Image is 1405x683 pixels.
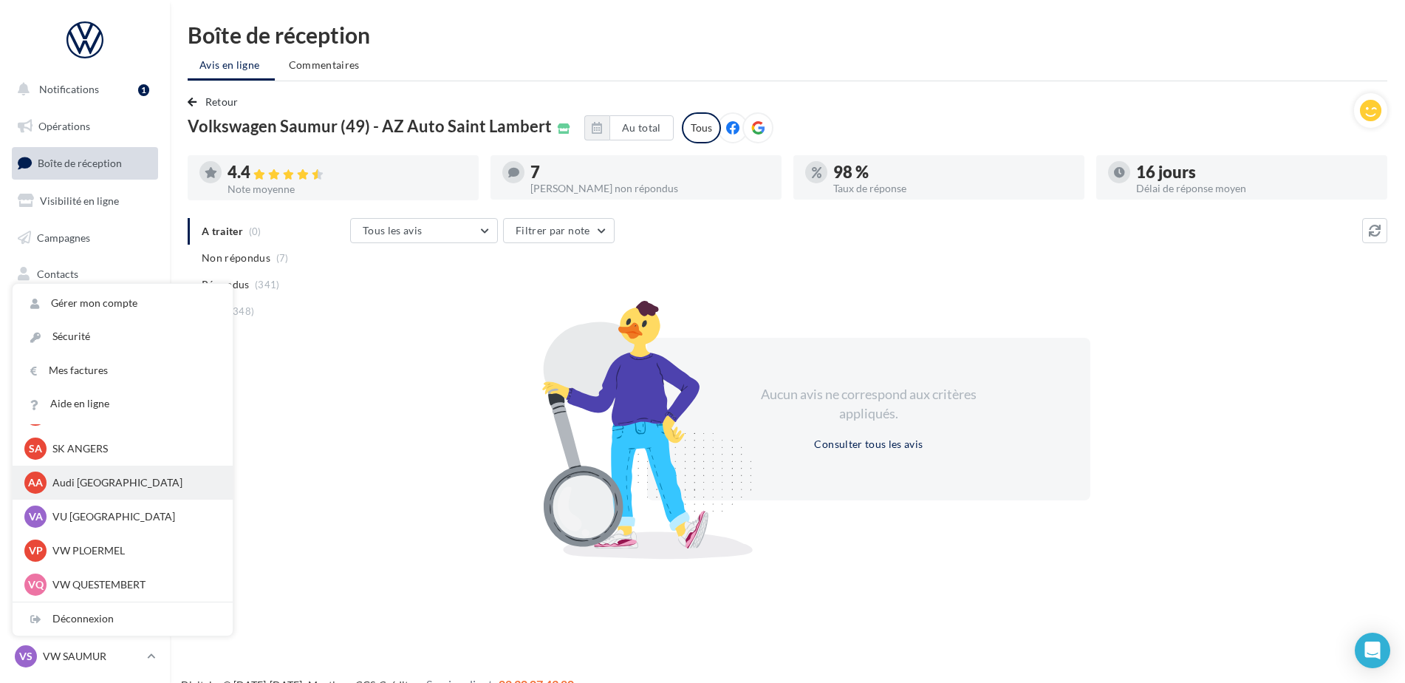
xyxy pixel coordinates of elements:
span: Opérations [38,120,90,132]
span: (7) [276,252,289,264]
p: SK ANGERS [52,441,215,456]
div: Boîte de réception [188,24,1387,46]
p: VW PLOERMEL [52,543,215,558]
span: Tous les avis [363,224,423,237]
button: Filtrer par note [503,218,615,243]
p: Audi [GEOGRAPHIC_DATA] [52,475,215,490]
span: Retour [205,95,239,108]
p: VU [GEOGRAPHIC_DATA] [52,509,215,524]
span: Répondus [202,277,250,292]
p: VW QUESTEMBERT [52,577,215,592]
div: Taux de réponse [833,183,1073,194]
a: Médiathèque [9,296,161,327]
span: SA [29,441,42,456]
a: Gérer mon compte [13,287,233,320]
span: VP [29,543,43,558]
div: 4.4 [228,164,467,181]
a: Contacts [9,259,161,290]
a: PLV et print personnalisable [9,369,161,412]
span: VQ [28,577,44,592]
a: Aide en ligne [13,387,233,421]
a: Calendrier [9,333,161,364]
button: Consulter tous les avis [808,435,929,453]
button: Retour [188,93,245,111]
a: Opérations [9,111,161,142]
a: Visibilité en ligne [9,186,161,217]
a: Campagnes DataOnDemand [9,418,161,462]
button: Au total [584,115,674,140]
div: Note moyenne [228,184,467,194]
a: VS VW SAUMUR [12,642,158,670]
button: Tous les avis [350,218,498,243]
span: Campagnes [37,231,90,243]
span: AA [28,475,43,490]
a: Mes factures [13,354,233,387]
span: Volkswagen Saumur (49) - AZ Auto Saint Lambert [188,118,552,135]
div: Open Intercom Messenger [1355,633,1390,668]
span: Notifications [39,83,99,95]
a: Sécurité [13,320,233,353]
button: Au total [609,115,674,140]
div: 16 jours [1136,164,1375,180]
div: [PERSON_NAME] non répondus [530,183,770,194]
span: VA [29,509,43,524]
a: Campagnes [9,222,161,254]
span: Commentaires [289,58,360,71]
span: Contacts [37,268,78,280]
span: (348) [230,305,255,317]
span: Visibilité en ligne [40,194,119,207]
span: Non répondus [202,251,270,265]
div: 7 [530,164,770,180]
div: Tous [682,112,721,143]
a: Boîte de réception [9,147,161,179]
span: Boîte de réception [38,157,122,169]
button: Notifications 1 [9,74,155,105]
div: Délai de réponse moyen [1136,183,1375,194]
div: Aucun avis ne correspond aux critères appliqués. [742,385,996,423]
div: 98 % [833,164,1073,180]
div: 1 [138,84,149,96]
span: VS [19,649,33,664]
span: (341) [255,279,280,290]
p: VW SAUMUR [43,649,141,664]
div: Déconnexion [13,602,233,636]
